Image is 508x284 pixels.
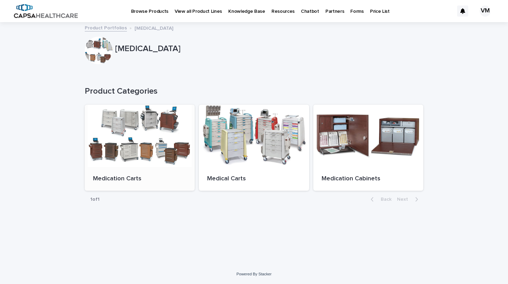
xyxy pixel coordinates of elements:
[397,197,412,202] span: Next
[365,196,394,202] button: Back
[115,44,421,54] p: [MEDICAL_DATA]
[377,197,391,202] span: Back
[14,4,78,18] img: B5p4sRfuTuC72oLToeu7
[480,6,491,17] div: VM
[85,23,127,31] a: Product Portfolios
[85,105,195,191] a: Medication Carts
[394,196,424,202] button: Next
[313,105,424,191] a: Medication Cabinets
[85,191,105,208] p: 1 of 1
[93,175,187,183] p: Medication Carts
[322,175,415,183] p: Medication Cabinets
[237,272,271,276] a: Powered By Stacker
[135,24,173,31] p: [MEDICAL_DATA]
[85,86,424,96] h1: Product Categories
[199,105,309,191] a: Medical Carts
[207,175,301,183] p: Medical Carts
